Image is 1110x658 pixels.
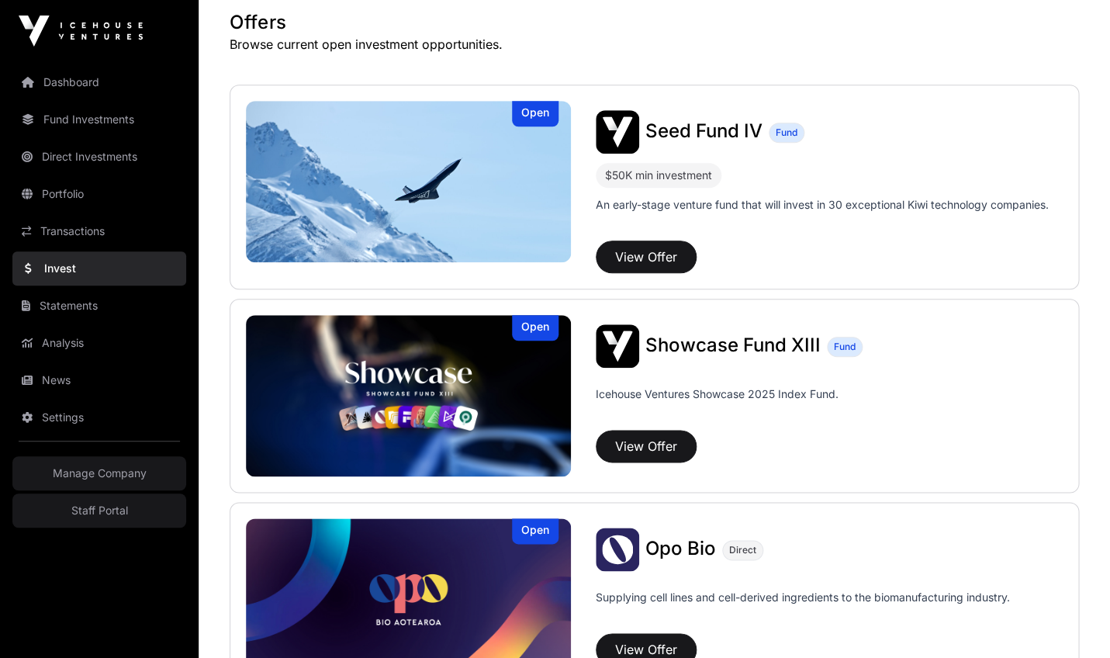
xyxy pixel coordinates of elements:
div: Open [512,101,558,126]
img: Showcase Fund XIII [246,315,571,476]
img: Seed Fund IV [246,101,571,262]
h1: Offers [230,10,1079,35]
p: An early-stage venture fund that will invest in 30 exceptional Kiwi technology companies. [596,197,1049,213]
p: Browse current open investment opportunities. [230,35,1079,54]
span: Showcase Fund XIII [645,334,821,356]
a: News [12,363,186,397]
a: Showcase Fund XIIIOpen [246,315,571,476]
div: $50K min investment [596,163,721,188]
img: Opo Bio [596,528,639,571]
img: Icehouse Ventures Logo [19,16,143,47]
div: Open [512,315,558,341]
span: Direct [729,544,756,556]
span: Fund [776,126,797,139]
button: View Offer [596,430,697,462]
a: Direct Investments [12,140,186,174]
a: Seed Fund IVOpen [246,101,571,262]
span: Fund [834,341,856,353]
div: Open [512,518,558,544]
a: Showcase Fund XIII [645,336,821,356]
a: Settings [12,400,186,435]
p: Icehouse Ventures Showcase 2025 Index Fund. [596,386,839,402]
p: Supplying cell lines and cell-derived ingredients to the biomanufacturing industry. [596,590,1010,605]
a: Portfolio [12,177,186,211]
button: View Offer [596,241,697,273]
span: Opo Bio [645,537,716,559]
img: Showcase Fund XIII [596,324,639,368]
a: Opo Bio [645,539,716,559]
a: Seed Fund IV [645,122,762,142]
a: Transactions [12,214,186,248]
img: Seed Fund IV [596,110,639,154]
a: Statements [12,289,186,323]
iframe: Chat Widget [1032,584,1110,658]
a: Invest [12,251,186,286]
span: Seed Fund IV [645,119,762,142]
a: Manage Company [12,456,186,490]
a: Analysis [12,326,186,360]
a: Dashboard [12,65,186,99]
a: Fund Investments [12,102,186,137]
div: $50K min investment [605,166,712,185]
a: Staff Portal [12,493,186,528]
